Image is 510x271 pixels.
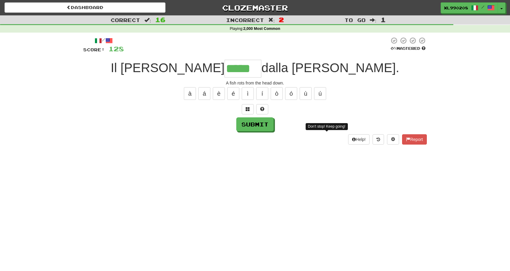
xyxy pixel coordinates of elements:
[256,104,268,114] button: Single letter hint - you only get 1 per sentence and score half the points! alt+h
[373,134,384,145] button: Round history (alt+y)
[441,2,498,13] a: XL990208 /
[391,46,397,51] span: 0 %
[242,104,254,114] button: Switch sentence to multiple choice alt+p
[300,87,312,100] button: ù
[444,5,468,11] span: XL990208
[389,46,427,51] div: Mastered
[242,87,254,100] button: ì
[381,16,386,23] span: 1
[175,2,335,13] a: Clozemaster
[268,18,275,23] span: :
[285,87,297,100] button: ó
[481,5,484,9] span: /
[198,87,210,100] button: á
[227,87,239,100] button: é
[226,17,264,23] span: Incorrect
[314,87,326,100] button: ú
[402,134,427,145] button: Report
[5,2,165,13] a: Dashboard
[184,87,196,100] button: à
[243,27,280,31] strong: 2,000 Most Common
[111,17,140,23] span: Correct
[271,87,283,100] button: ò
[109,45,124,53] span: 128
[345,17,366,23] span: To go
[348,134,370,145] button: Help!
[83,80,427,86] div: A fish rots from the head down.
[111,61,225,75] span: Il [PERSON_NAME]
[279,16,284,23] span: 2
[236,117,274,131] button: Submit
[306,123,348,130] div: Don't stop! Keep going!
[83,37,124,44] div: /
[261,61,399,75] span: dalla [PERSON_NAME].
[256,87,268,100] button: í
[213,87,225,100] button: è
[83,47,105,52] span: Score:
[370,18,376,23] span: :
[155,16,165,23] span: 16
[144,18,151,23] span: :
